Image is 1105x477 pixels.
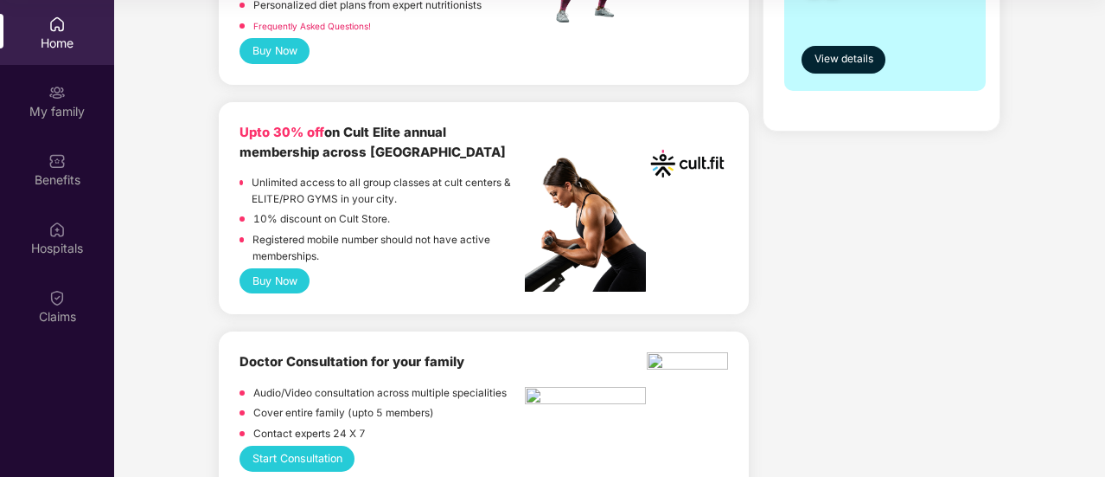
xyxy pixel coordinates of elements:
img: svg+xml;base64,PHN2ZyBpZD0iQ2xhaW0iIHhtbG5zPSJodHRwOi8vd3d3LnczLm9yZy8yMDAwL3N2ZyIgd2lkdGg9IjIwIi... [48,289,66,306]
a: Frequently Asked Questions! [253,21,371,31]
p: Contact experts 24 X 7 [253,426,366,442]
button: Start Consultation [240,446,354,471]
span: View details [814,51,873,68]
img: cult.png [647,123,728,204]
p: Registered mobile number should not have active memberships. [252,232,525,264]
button: View details [802,46,885,74]
p: Cover entire family (upto 5 members) [253,405,434,422]
img: physica%20-%20Edited.png [647,352,728,375]
button: Buy Now [240,38,310,63]
b: Upto 30% off [240,125,324,140]
img: pngtree-physiotherapy-physiotherapist-rehab-disability-stretching-png-image_6063262.png [525,387,646,409]
img: svg+xml;base64,PHN2ZyBpZD0iSG9zcGl0YWxzIiB4bWxucz0iaHR0cDovL3d3dy53My5vcmcvMjAwMC9zdmciIHdpZHRoPS... [48,221,66,238]
img: svg+xml;base64,PHN2ZyB3aWR0aD0iMjAiIGhlaWdodD0iMjAiIHZpZXdCb3g9IjAgMCAyMCAyMCIgZmlsbD0ibm9uZSIgeG... [48,84,66,101]
b: on Cult Elite annual membership across [GEOGRAPHIC_DATA] [240,125,506,160]
img: pc2.png [525,158,646,292]
img: svg+xml;base64,PHN2ZyBpZD0iQmVuZWZpdHMiIHhtbG5zPSJodHRwOi8vd3d3LnczLm9yZy8yMDAwL3N2ZyIgd2lkdGg9Ij... [48,152,66,170]
img: svg+xml;base64,PHN2ZyBpZD0iSG9tZSIgeG1sbnM9Imh0dHA6Ly93d3cudzMub3JnLzIwMDAvc3ZnIiB3aWR0aD0iMjAiIG... [48,16,66,33]
p: Unlimited access to all group classes at cult centers & ELITE/PRO GYMS in your city. [252,175,525,207]
p: 10% discount on Cult Store. [253,211,390,228]
button: Buy Now [240,268,310,293]
b: Doctor Consultation for your family [240,354,464,370]
p: Audio/Video consultation across multiple specialities [253,385,507,402]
